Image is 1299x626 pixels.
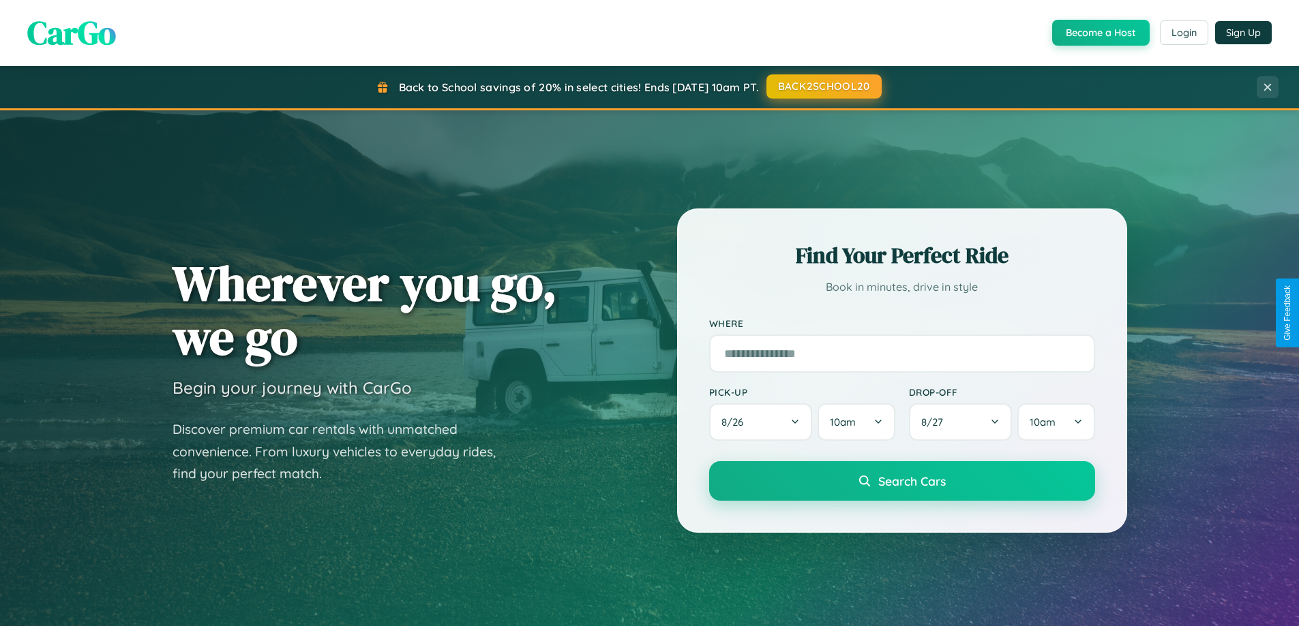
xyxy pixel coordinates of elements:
div: Give Feedback [1283,285,1292,341]
p: Book in minutes, drive in style [709,277,1095,297]
span: 10am [830,416,856,428]
label: Pick-up [709,386,895,398]
h3: Begin your journey with CarGo [173,377,412,398]
label: Where [709,317,1095,329]
button: 10am [1017,403,1094,441]
button: 8/27 [909,403,1013,441]
span: 10am [1030,416,1056,428]
button: 8/26 [709,403,813,441]
button: 10am [818,403,895,441]
span: Search Cars [878,473,946,488]
h2: Find Your Perfect Ride [709,240,1095,270]
span: 8 / 27 [921,416,950,428]
span: 8 / 26 [721,416,750,428]
button: Become a Host [1052,20,1150,46]
h1: Wherever you go, we go [173,256,557,364]
button: Sign Up [1215,21,1272,44]
button: BACK2SCHOOL20 [766,74,882,99]
button: Search Cars [709,461,1095,501]
label: Drop-off [909,386,1095,398]
p: Discover premium car rentals with unmatched convenience. From luxury vehicles to everyday rides, ... [173,418,513,485]
span: CarGo [27,10,116,55]
span: Back to School savings of 20% in select cities! Ends [DATE] 10am PT. [399,80,759,94]
button: Login [1160,20,1208,45]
